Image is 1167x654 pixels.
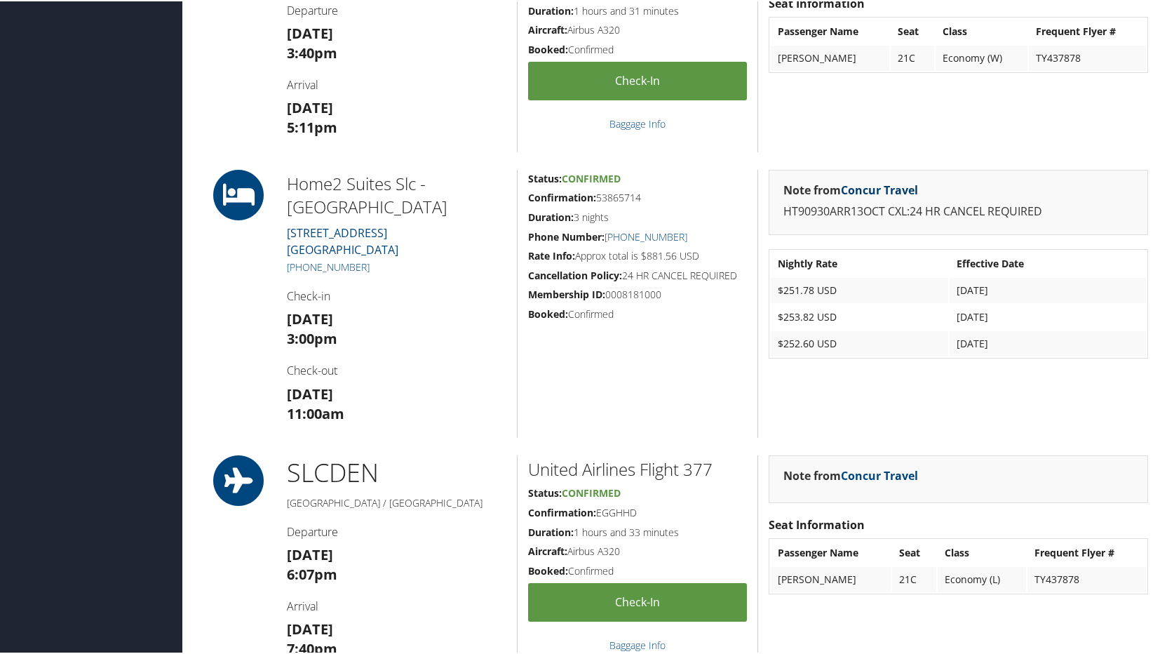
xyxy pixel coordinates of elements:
[287,76,506,91] h4: Arrival
[771,276,948,302] td: $251.78 USD
[528,3,574,16] strong: Duration:
[783,467,918,482] strong: Note from
[528,524,747,538] h5: 1 hours and 33 minutes
[528,60,747,99] a: Check-in
[950,330,1146,355] td: [DATE]
[528,543,567,556] strong: Aircraft:
[528,209,747,223] h5: 3 nights
[938,539,1025,564] th: Class
[528,267,622,281] strong: Cancellation Policy:
[528,286,747,300] h5: 0008181000
[783,181,918,196] strong: Note from
[771,566,891,591] td: [PERSON_NAME]
[287,523,506,538] h4: Departure
[1027,566,1146,591] td: TY437878
[528,563,568,576] strong: Booked:
[528,189,596,203] strong: Confirmation:
[562,171,621,184] span: Confirmed
[892,566,936,591] td: 21C
[528,563,747,577] h5: Confirmed
[287,97,333,116] strong: [DATE]
[891,44,934,69] td: 21C
[528,248,575,261] strong: Rate Info:
[287,42,337,61] strong: 3:40pm
[950,276,1146,302] td: [DATE]
[287,259,370,272] a: [PHONE_NUMBER]
[528,209,574,222] strong: Duration:
[287,495,506,509] h5: [GEOGRAPHIC_DATA] / [GEOGRAPHIC_DATA]
[287,454,506,489] h1: SLC DEN
[528,171,562,184] strong: Status:
[287,328,337,347] strong: 3:00pm
[287,171,506,218] h2: Home2 Suites Slc - [GEOGRAPHIC_DATA]
[287,618,333,637] strong: [DATE]
[771,539,891,564] th: Passenger Name
[287,308,333,327] strong: [DATE]
[528,248,747,262] h5: Approx total is $881.56 USD
[609,116,666,129] a: Baggage Info
[287,22,333,41] strong: [DATE]
[528,189,747,203] h5: 53865714
[771,44,889,69] td: [PERSON_NAME]
[528,22,567,35] strong: Aircraft:
[528,3,747,17] h5: 1 hours and 31 minutes
[783,201,1133,220] p: HT90930ARR13OCT CXL:24 HR CANCEL REQUIRED
[287,597,506,613] h4: Arrival
[771,303,948,328] td: $253.82 USD
[771,330,948,355] td: $252.60 USD
[287,1,506,17] h4: Departure
[528,41,568,55] strong: Booked:
[528,505,747,519] h5: EGGHHD
[769,516,865,531] strong: Seat Information
[287,116,337,135] strong: 5:11pm
[1027,539,1146,564] th: Frequent Flyer #
[936,44,1027,69] td: Economy (W)
[528,267,747,281] h5: 24 HR CANCEL REQUIRED
[562,485,621,498] span: Confirmed
[841,181,918,196] a: Concur Travel
[771,250,948,275] th: Nightly Rate
[528,524,574,538] strong: Duration:
[528,41,747,55] h5: Confirmed
[950,250,1146,275] th: Effective Date
[528,286,605,300] strong: Membership ID:
[287,287,506,302] h4: Check-in
[841,467,918,482] a: Concur Travel
[287,224,398,256] a: [STREET_ADDRESS][GEOGRAPHIC_DATA]
[1029,44,1146,69] td: TY437878
[609,637,666,650] a: Baggage Info
[528,582,747,620] a: Check-in
[528,22,747,36] h5: Airbus A320
[528,306,747,320] h5: Confirmed
[605,229,687,242] a: [PHONE_NUMBER]
[287,544,333,563] strong: [DATE]
[528,306,568,319] strong: Booked:
[938,566,1025,591] td: Economy (L)
[287,403,344,422] strong: 11:00am
[528,456,747,480] h2: United Airlines Flight 377
[528,229,605,242] strong: Phone Number:
[771,18,889,43] th: Passenger Name
[528,505,596,518] strong: Confirmation:
[1029,18,1146,43] th: Frequent Flyer #
[287,361,506,377] h4: Check-out
[287,563,337,582] strong: 6:07pm
[950,303,1146,328] td: [DATE]
[936,18,1027,43] th: Class
[528,543,747,557] h5: Airbus A320
[528,485,562,498] strong: Status:
[891,18,934,43] th: Seat
[892,539,936,564] th: Seat
[287,383,333,402] strong: [DATE]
